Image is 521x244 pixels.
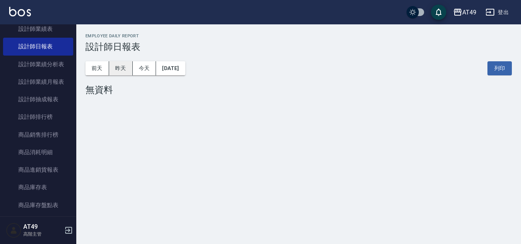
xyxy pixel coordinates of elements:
img: Person [6,223,21,238]
div: AT49 [462,8,476,17]
button: 列印 [487,61,512,75]
button: 前天 [85,61,109,75]
div: 無資料 [85,85,512,95]
a: 商品庫存盤點表 [3,196,73,214]
a: 設計師業績分析表 [3,56,73,73]
a: 商品庫存表 [3,179,73,196]
button: 今天 [133,61,156,75]
a: 商品進銷貨報表 [3,161,73,179]
a: 設計師業績表 [3,20,73,38]
button: save [431,5,446,20]
a: 設計師抽成報表 [3,91,73,108]
button: 昨天 [109,61,133,75]
img: Logo [9,7,31,16]
a: 商品消耗明細 [3,144,73,161]
a: 會員卡銷售報表 [3,214,73,231]
button: 登出 [482,5,512,19]
h2: Employee Daily Report [85,33,512,38]
h5: AT49 [23,223,62,231]
a: 商品銷售排行榜 [3,126,73,144]
h3: 設計師日報表 [85,41,512,52]
a: 設計師業績月報表 [3,73,73,91]
p: 高階主管 [23,231,62,238]
button: [DATE] [156,61,185,75]
button: AT49 [450,5,479,20]
a: 設計師日報表 [3,38,73,55]
a: 設計師排行榜 [3,108,73,126]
